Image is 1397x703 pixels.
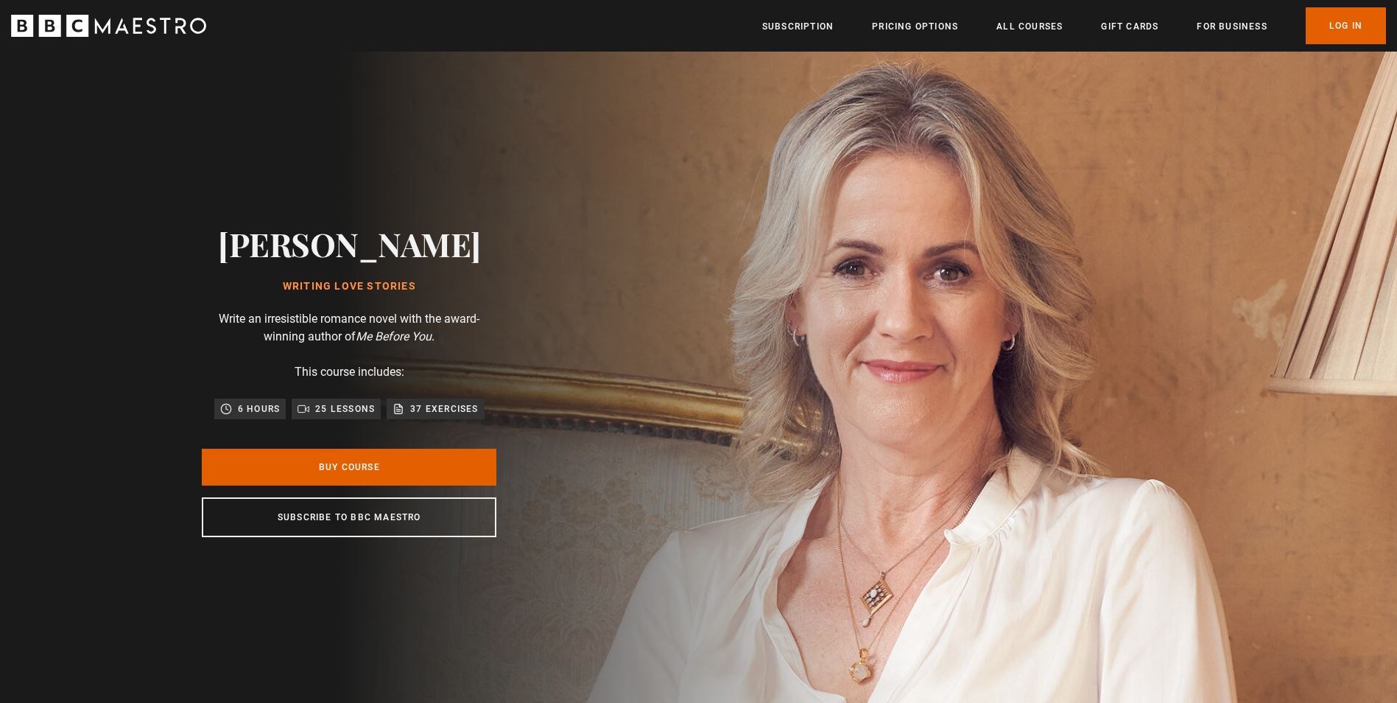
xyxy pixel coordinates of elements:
a: Subscribe to BBC Maestro [202,497,496,537]
a: All Courses [996,19,1063,34]
a: Gift Cards [1101,19,1158,34]
p: 25 lessons [315,402,375,416]
p: This course includes: [295,363,404,381]
svg: BBC Maestro [11,15,206,37]
p: Write an irresistible romance novel with the award-winning author of . [202,310,496,346]
a: Log In [1306,7,1386,44]
i: Me Before You [356,329,432,343]
a: Pricing Options [872,19,958,34]
h2: [PERSON_NAME] [218,225,481,262]
p: 37 exercises [410,402,478,416]
h1: Writing Love Stories [218,281,481,293]
nav: Primary [762,7,1386,44]
a: Subscription [762,19,834,34]
p: 6 hours [238,402,280,416]
a: For business [1197,19,1267,34]
a: Buy Course [202,449,496,486]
